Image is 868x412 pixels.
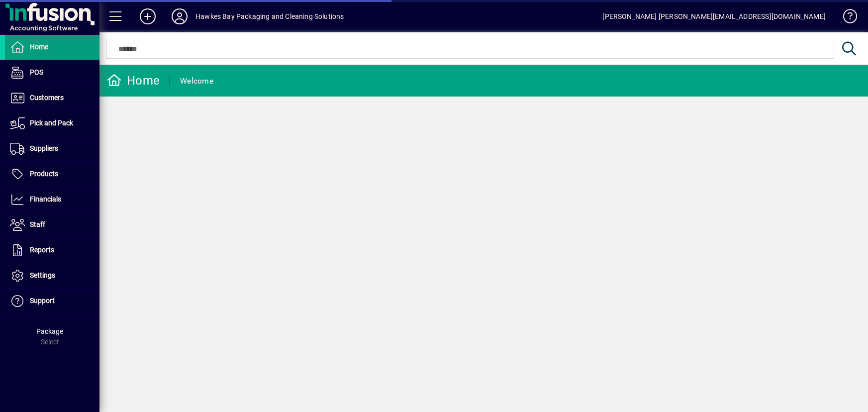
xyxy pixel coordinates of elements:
span: Pick and Pack [30,119,73,127]
span: POS [30,68,43,76]
span: Package [36,327,63,335]
button: Profile [164,7,195,25]
a: Reports [5,238,99,263]
a: Products [5,162,99,187]
a: Knowledge Base [836,2,856,34]
span: Reports [30,246,54,254]
span: Settings [30,271,55,279]
span: Staff [30,220,45,228]
span: Home [30,43,48,51]
span: Products [30,170,58,178]
button: Add [132,7,164,25]
div: Welcome [180,73,213,89]
a: POS [5,60,99,85]
a: Customers [5,86,99,110]
span: Suppliers [30,144,58,152]
a: Financials [5,187,99,212]
span: Financials [30,195,61,203]
div: Home [107,73,160,89]
a: Suppliers [5,136,99,161]
a: Pick and Pack [5,111,99,136]
a: Settings [5,263,99,288]
div: Hawkes Bay Packaging and Cleaning Solutions [195,8,344,24]
div: [PERSON_NAME] [PERSON_NAME][EMAIL_ADDRESS][DOMAIN_NAME] [602,8,826,24]
a: Staff [5,212,99,237]
span: Customers [30,94,64,102]
a: Support [5,289,99,313]
span: Support [30,297,55,305]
